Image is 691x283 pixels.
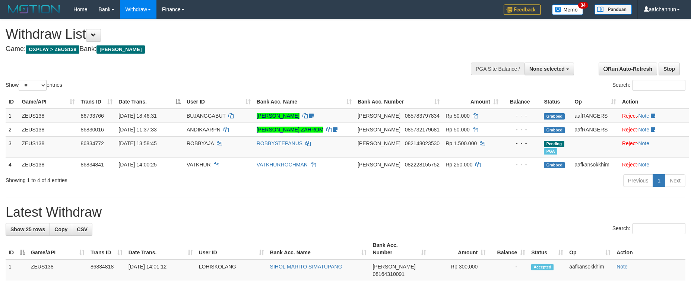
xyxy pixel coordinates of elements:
[19,158,77,171] td: ZEUS138
[622,162,637,168] a: Reject
[118,127,156,133] span: [DATE] 11:37:33
[19,80,47,91] select: Showentries
[544,162,565,168] span: Grabbed
[358,140,400,146] span: [PERSON_NAME]
[531,264,554,270] span: Accepted
[405,127,440,133] span: Copy 085732179681 to clipboard
[254,95,355,109] th: Bank Acc. Name: activate to sort column ascending
[54,226,67,232] span: Copy
[187,140,214,146] span: ROBBYAJA
[257,127,324,133] a: [PERSON_NAME] ZAHROM
[81,140,104,146] span: 86834772
[267,238,370,260] th: Bank Acc. Name: activate to sort column ascending
[6,45,453,53] h4: Game: Bank:
[524,63,574,75] button: None selected
[19,136,77,158] td: ZEUS138
[88,238,126,260] th: Trans ID: activate to sort column ascending
[10,226,45,232] span: Show 25 rows
[616,264,628,270] a: Note
[501,95,541,109] th: Balance
[529,66,565,72] span: None selected
[612,223,685,234] label: Search:
[405,162,440,168] span: Copy 082228155752 to clipboard
[633,80,685,91] input: Search:
[552,4,583,15] img: Button%20Memo.svg
[622,140,637,146] a: Reject
[544,113,565,120] span: Grabbed
[126,238,196,260] th: Date Trans.: activate to sort column ascending
[572,158,619,171] td: aafkansokkhim
[6,4,62,15] img: MOTION_logo.png
[429,260,489,281] td: Rp 300,000
[6,95,19,109] th: ID
[81,113,104,119] span: 86793766
[653,174,665,187] a: 1
[504,140,538,147] div: - - -
[544,141,564,147] span: Pending
[622,113,637,119] a: Reject
[528,238,566,260] th: Status: activate to sort column ascending
[623,174,653,187] a: Previous
[50,223,72,236] a: Copy
[257,162,308,168] a: VATKHURROCHMAN
[196,260,267,281] td: LOHISKOLANG
[429,238,489,260] th: Amount: activate to sort column ascending
[257,140,302,146] a: ROBBYSTEPANUS
[504,161,538,168] div: - - -
[358,113,400,119] span: [PERSON_NAME]
[6,123,19,136] td: 2
[405,140,440,146] span: Copy 082148023530 to clipboard
[619,158,689,171] td: ·
[572,123,619,136] td: aafRANGERS
[638,140,649,146] a: Note
[619,95,689,109] th: Action
[77,226,88,232] span: CSV
[622,127,637,133] a: Reject
[81,162,104,168] span: 86834841
[6,174,282,184] div: Showing 1 to 4 of 4 entries
[638,113,649,119] a: Note
[665,174,685,187] a: Next
[599,63,657,75] a: Run Auto-Refresh
[28,260,88,281] td: ZEUS138
[638,127,649,133] a: Note
[6,223,50,236] a: Show 25 rows
[81,127,104,133] span: 86830016
[6,109,19,123] td: 1
[619,136,689,158] td: ·
[118,162,156,168] span: [DATE] 14:00:25
[659,63,680,75] a: Stop
[6,136,19,158] td: 3
[370,238,429,260] th: Bank Acc. Number: activate to sort column ascending
[572,109,619,123] td: aafRANGERS
[358,127,400,133] span: [PERSON_NAME]
[358,162,400,168] span: [PERSON_NAME]
[373,264,415,270] span: [PERSON_NAME]
[578,2,588,9] span: 34
[638,162,649,168] a: Note
[405,113,440,119] span: Copy 085783797834 to clipboard
[504,4,541,15] img: Feedback.jpg
[19,109,77,123] td: ZEUS138
[72,223,92,236] a: CSV
[257,113,299,119] a: [PERSON_NAME]
[619,109,689,123] td: ·
[6,80,62,91] label: Show entries
[184,95,254,109] th: User ID: activate to sort column ascending
[504,112,538,120] div: - - -
[633,223,685,234] input: Search:
[541,95,571,109] th: Status
[6,27,453,42] h1: Withdraw List
[566,238,614,260] th: Op: activate to sort column ascending
[187,127,221,133] span: ANDIKAARPN
[270,264,342,270] a: SIHOL MARITO SIMATUPANG
[126,260,196,281] td: [DATE] 14:01:12
[6,260,28,281] td: 1
[355,95,443,109] th: Bank Acc. Number: activate to sort column ascending
[489,238,528,260] th: Balance: activate to sort column ascending
[115,95,184,109] th: Date Trans.: activate to sort column descending
[446,140,477,146] span: Rp 1.500.000
[19,123,77,136] td: ZEUS138
[373,271,405,277] span: Copy 08164310091 to clipboard
[196,238,267,260] th: User ID: activate to sort column ascending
